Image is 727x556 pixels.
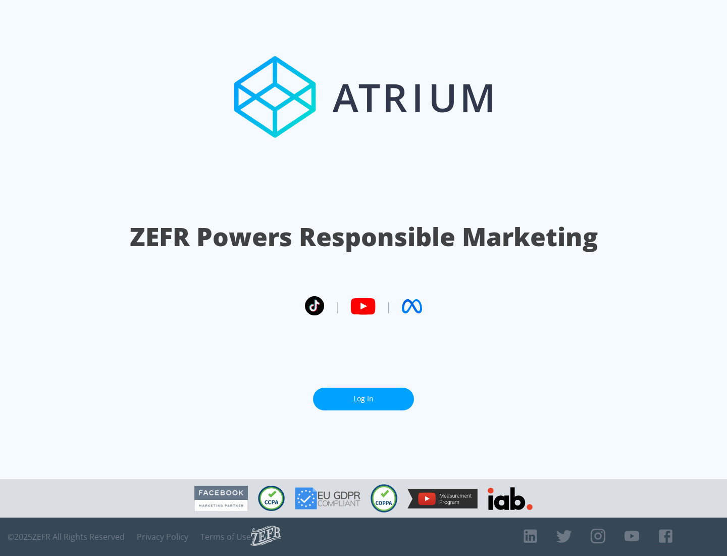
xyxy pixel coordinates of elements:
span: © 2025 ZEFR All Rights Reserved [8,532,125,542]
img: YouTube Measurement Program [407,489,478,508]
span: | [386,299,392,314]
img: GDPR Compliant [295,487,360,509]
img: COPPA Compliant [371,484,397,513]
span: | [334,299,340,314]
h1: ZEFR Powers Responsible Marketing [130,219,598,254]
img: Facebook Marketing Partner [194,486,248,512]
img: IAB [488,487,533,510]
img: CCPA Compliant [258,486,285,511]
a: Log In [313,388,414,410]
a: Terms of Use [200,532,251,542]
a: Privacy Policy [137,532,188,542]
